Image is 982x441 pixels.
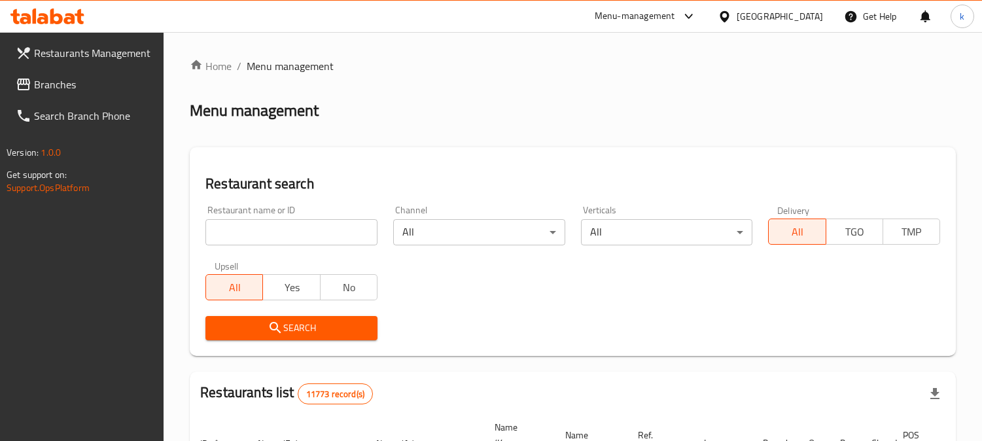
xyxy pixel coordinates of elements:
button: TMP [883,219,940,245]
h2: Restaurant search [205,174,940,194]
button: Yes [262,274,320,300]
button: No [320,274,377,300]
div: All [581,219,753,245]
span: No [326,278,372,297]
span: 1.0.0 [41,144,61,161]
span: k [960,9,964,24]
span: TMP [888,222,935,241]
span: Branches [34,77,154,92]
h2: Menu management [190,100,319,121]
span: All [211,278,258,297]
span: TGO [832,222,878,241]
span: Menu management [247,58,334,74]
span: Restaurants Management [34,45,154,61]
span: Yes [268,278,315,297]
label: Upsell [215,261,239,270]
button: Search [205,316,377,340]
div: Menu-management [595,9,675,24]
span: Search [216,320,367,336]
button: TGO [826,219,883,245]
a: Support.OpsPlatform [7,179,90,196]
input: Search for restaurant name or ID.. [205,219,377,245]
div: All [393,219,565,245]
span: All [774,222,820,241]
a: Home [190,58,232,74]
li: / [237,58,241,74]
span: 11773 record(s) [298,388,372,400]
span: Version: [7,144,39,161]
div: Total records count [298,383,373,404]
div: [GEOGRAPHIC_DATA] [737,9,823,24]
nav: breadcrumb [190,58,956,74]
button: All [205,274,263,300]
span: Search Branch Phone [34,108,154,124]
a: Search Branch Phone [5,100,164,132]
label: Delivery [777,205,810,215]
button: All [768,219,826,245]
h2: Restaurants list [200,383,373,404]
a: Branches [5,69,164,100]
span: Get support on: [7,166,67,183]
div: Export file [919,378,951,410]
a: Restaurants Management [5,37,164,69]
